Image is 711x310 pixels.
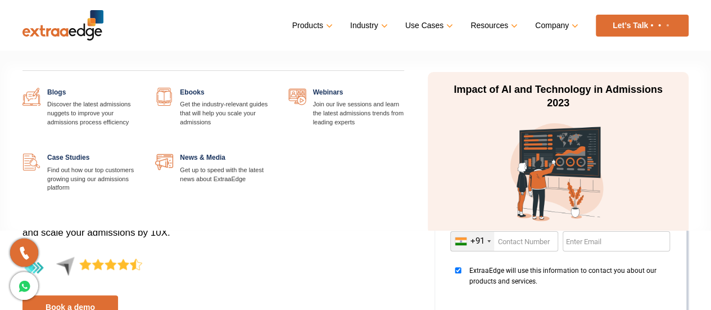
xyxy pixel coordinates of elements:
[470,236,484,246] div: +91
[563,231,671,251] input: Enter Email
[452,83,664,110] p: Impact of AI and Technology in Admissions 2023
[596,15,689,37] a: Let’s Talk
[535,17,576,34] a: Company
[469,266,667,308] span: ExtraaEdge will use this information to contact you about our products and services.
[451,232,494,251] div: India (भारत): +91
[470,17,515,34] a: Resources
[22,257,142,280] img: 4.4-aggregate-rating-by-users
[292,17,330,34] a: Products
[450,231,558,251] input: Enter Contact Number
[405,17,451,34] a: Use Cases
[450,267,466,273] input: ExtraaEdge will use this information to contact you about our products and services.
[350,17,386,34] a: Industry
